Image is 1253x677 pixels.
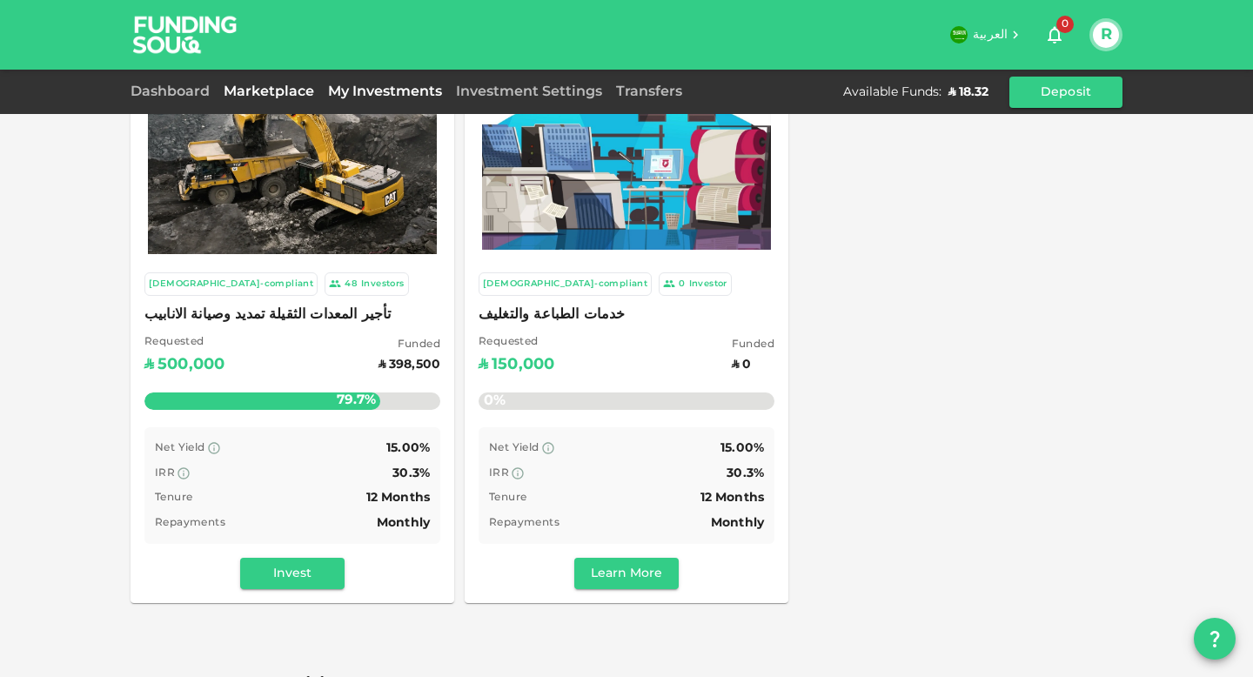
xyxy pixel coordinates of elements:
[155,443,205,453] span: Net Yield
[392,467,430,479] span: 30.3%
[345,277,358,292] div: 48
[574,558,679,589] button: Learn More
[155,493,192,503] span: Tenure
[240,558,345,589] button: Invest
[727,467,764,479] span: 30.3%
[609,85,689,98] a: Transfers
[482,76,771,249] img: Marketplace Logo
[948,84,988,101] div: ʢ 18.32
[155,518,225,528] span: Repayments
[711,517,764,529] span: Monthly
[321,85,449,98] a: My Investments
[144,303,440,327] span: تأجير المعدات الثقيلة تمديد وصيانة الانابيب
[489,518,559,528] span: Repayments
[1056,16,1074,33] span: 0
[950,26,968,44] img: flag-sa.b9a346574cdc8950dd34b50780441f57.svg
[377,517,430,529] span: Monthly
[465,57,788,603] a: Marketplace Logo [DEMOGRAPHIC_DATA]-compliant 0Investor خدمات الطباعة والتغليف Requested ʢ150,000...
[131,57,454,603] a: Marketplace Logo [DEMOGRAPHIC_DATA]-compliant 48Investors تأجير المعدات الثقيلة تمديد وصيانة الان...
[131,85,217,98] a: Dashboard
[361,277,405,292] div: Investors
[479,303,774,327] span: خدمات الطباعة والتغليف
[148,71,437,254] img: Marketplace Logo
[1037,17,1072,52] button: 0
[732,337,774,354] span: Funded
[144,334,224,352] span: Requested
[449,85,609,98] a: Investment Settings
[366,492,430,504] span: 12 Months
[483,277,647,292] div: [DEMOGRAPHIC_DATA]-compliant
[489,468,509,479] span: IRR
[479,334,554,352] span: Requested
[700,492,764,504] span: 12 Months
[1009,77,1122,108] button: Deposit
[155,468,175,479] span: IRR
[386,442,430,454] span: 15.00%
[689,277,727,292] div: Investor
[217,85,321,98] a: Marketplace
[679,277,685,292] div: 0
[149,277,313,292] div: [DEMOGRAPHIC_DATA]-compliant
[1093,22,1119,48] button: R
[843,84,941,101] div: Available Funds :
[489,493,526,503] span: Tenure
[489,443,539,453] span: Net Yield
[720,442,764,454] span: 15.00%
[1194,618,1236,660] button: question
[973,29,1008,41] span: العربية
[379,337,440,354] span: Funded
